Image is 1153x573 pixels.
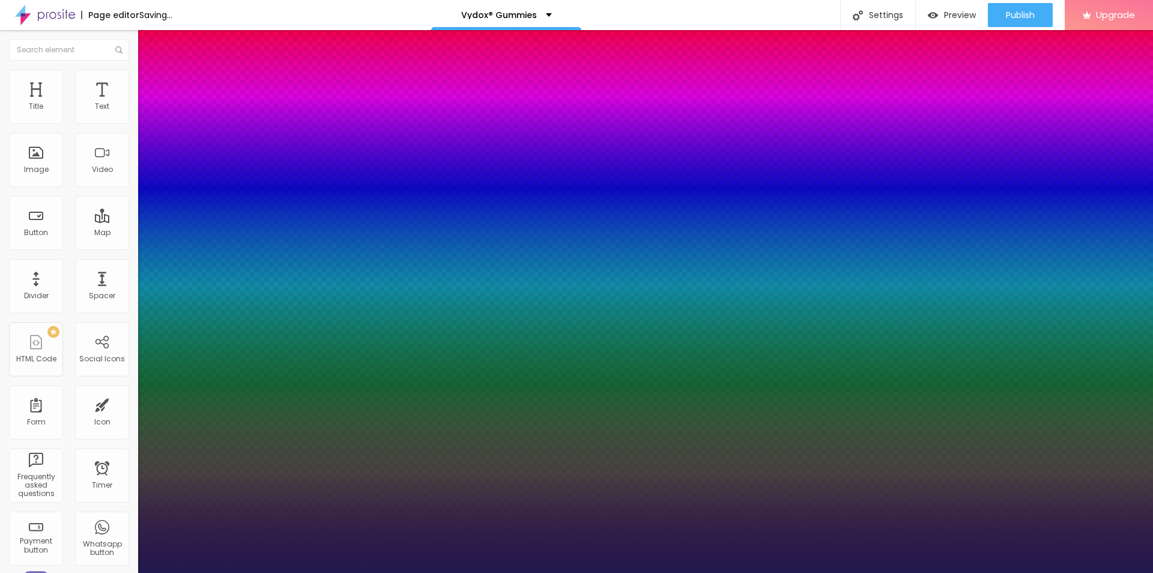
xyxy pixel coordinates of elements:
[24,228,48,237] div: Button
[988,3,1053,27] button: Publish
[1096,10,1135,20] span: Upgrade
[12,473,59,498] div: Frequently asked questions
[79,355,125,363] div: Social Icons
[78,540,126,557] div: Whatsapp button
[461,11,537,19] p: Vydox® Gummies
[115,46,123,54] img: Icone
[95,102,109,111] div: Text
[916,3,988,27] button: Preview
[9,39,129,61] input: Search element
[24,292,49,300] div: Divider
[27,418,46,426] div: Form
[29,102,43,111] div: Title
[1006,10,1035,20] span: Publish
[16,355,56,363] div: HTML Code
[139,11,172,19] div: Saving...
[12,537,59,554] div: Payment button
[94,228,110,237] div: Map
[24,165,49,174] div: Image
[92,481,112,489] div: Timer
[928,10,938,20] img: view-1.svg
[81,11,139,19] div: Page editor
[944,10,976,20] span: Preview
[94,418,110,426] div: Icon
[92,165,113,174] div: Video
[89,292,115,300] div: Spacer
[853,10,863,20] img: Icone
